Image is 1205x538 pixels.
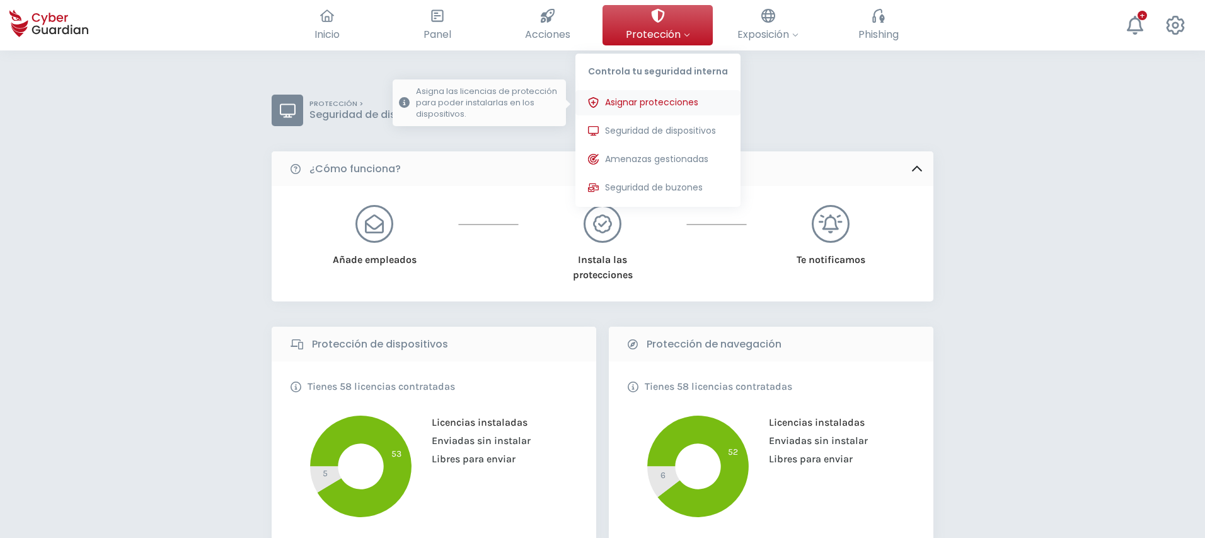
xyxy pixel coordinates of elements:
span: Libres para enviar [422,453,516,465]
span: Seguridad de buzones [605,181,703,194]
button: Amenazas gestionadas [575,147,741,172]
span: Seguridad de dispositivos [605,124,716,137]
button: Panel [382,5,492,45]
button: Inicio [272,5,382,45]
span: Enviadas sin instalar [759,435,868,447]
b: Protección de dispositivos [312,337,448,352]
span: Enviadas sin instalar [422,435,531,447]
button: Acciones [492,5,602,45]
button: Exposición [713,5,823,45]
button: ProtecciónControla tu seguridad internaAsignar proteccionesAsigna las licencias de protección par... [602,5,713,45]
button: Asignar proteccionesAsigna las licencias de protección para poder instalarlas en los dispositivos. [575,90,741,115]
p: Tienes 58 licencias contratadas [645,380,792,393]
span: Acciones [525,26,570,42]
span: Phishing [858,26,899,42]
p: Asigna las licencias de protección para poder instalarlas en los dispositivos. [416,86,560,120]
span: Libres para enviar [759,453,853,465]
button: Seguridad de buzones [575,175,741,201]
span: Asignar protecciones [605,96,698,109]
span: Inicio [314,26,340,42]
p: PROTECCIÓN > [309,100,443,108]
div: Te notificamos [779,243,883,267]
span: Amenazas gestionadas [605,153,708,166]
b: Protección de navegación [647,337,781,352]
div: Instala las protecciones [551,243,655,283]
p: Seguridad de dispositivos [309,108,443,121]
span: Protección [626,26,690,42]
p: Controla tu seguridad interna [575,54,741,84]
button: Seguridad de dispositivos [575,119,741,144]
p: Tienes 58 licencias contratadas [308,380,455,393]
div: + [1138,11,1147,20]
div: Añade empleados [323,243,427,267]
span: Exposición [737,26,799,42]
span: Panel [424,26,451,42]
span: Licencias instaladas [759,416,865,428]
b: ¿Cómo funciona? [309,161,401,177]
button: Phishing [823,5,933,45]
span: Licencias instaladas [422,416,528,428]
